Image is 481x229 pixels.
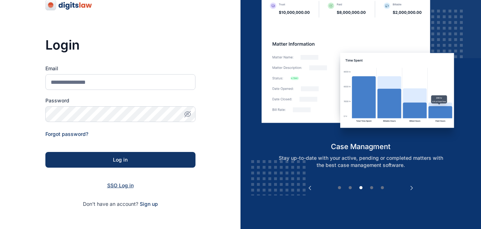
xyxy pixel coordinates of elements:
div: Log in [57,156,184,163]
button: Next [408,184,415,192]
a: Sign up [140,201,158,207]
a: Forgot password? [45,131,88,137]
button: Log in [45,152,195,168]
button: 5 [379,184,386,192]
label: Email [45,65,195,72]
span: Sign up [140,200,158,208]
a: SSO Log in [107,182,134,188]
label: Password [45,97,195,104]
h5: case managment [262,142,460,152]
p: Stay up-to-date with your active, pending or completed matters with the best case management soft... [269,154,452,169]
button: 2 [347,184,354,192]
button: Previous [306,184,313,192]
h3: Login [45,38,195,52]
button: 4 [368,184,375,192]
button: 1 [336,184,343,192]
p: Don't have an account? [45,200,195,208]
button: 3 [357,184,365,192]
